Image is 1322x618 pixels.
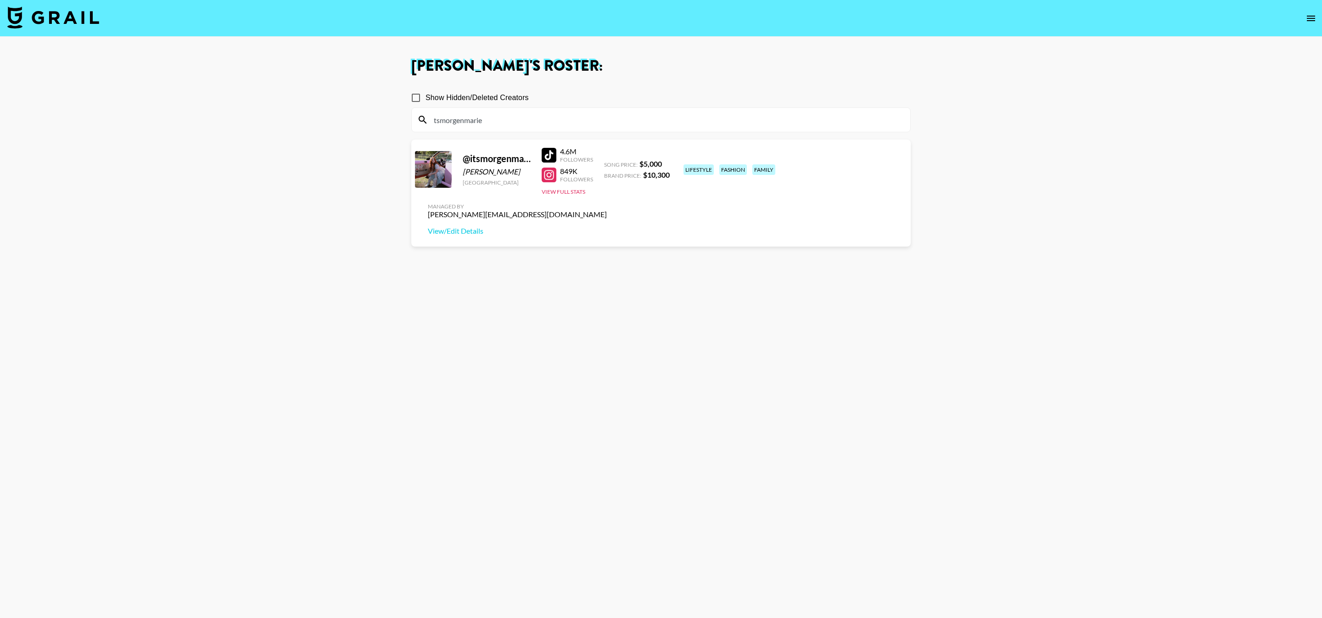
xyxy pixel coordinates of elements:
[7,6,99,28] img: Grail Talent
[463,179,531,186] div: [GEOGRAPHIC_DATA]
[719,164,747,175] div: fashion
[560,147,593,156] div: 4.6M
[604,172,641,179] span: Brand Price:
[560,167,593,176] div: 849K
[411,59,911,73] h1: [PERSON_NAME] 's Roster:
[426,92,529,103] span: Show Hidden/Deleted Creators
[604,161,638,168] span: Song Price:
[542,188,585,195] button: View Full Stats
[560,156,593,163] div: Followers
[428,226,607,236] a: View/Edit Details
[463,153,531,164] div: @ itsmorgenmarie
[643,170,670,179] strong: $ 10,300
[752,164,775,175] div: family
[428,203,607,210] div: Managed By
[428,112,905,127] input: Search by User Name
[639,159,662,168] strong: $ 5,000
[560,176,593,183] div: Followers
[428,210,607,219] div: [PERSON_NAME][EMAIL_ADDRESS][DOMAIN_NAME]
[1302,9,1320,28] button: open drawer
[683,164,714,175] div: lifestyle
[463,167,531,176] div: [PERSON_NAME]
